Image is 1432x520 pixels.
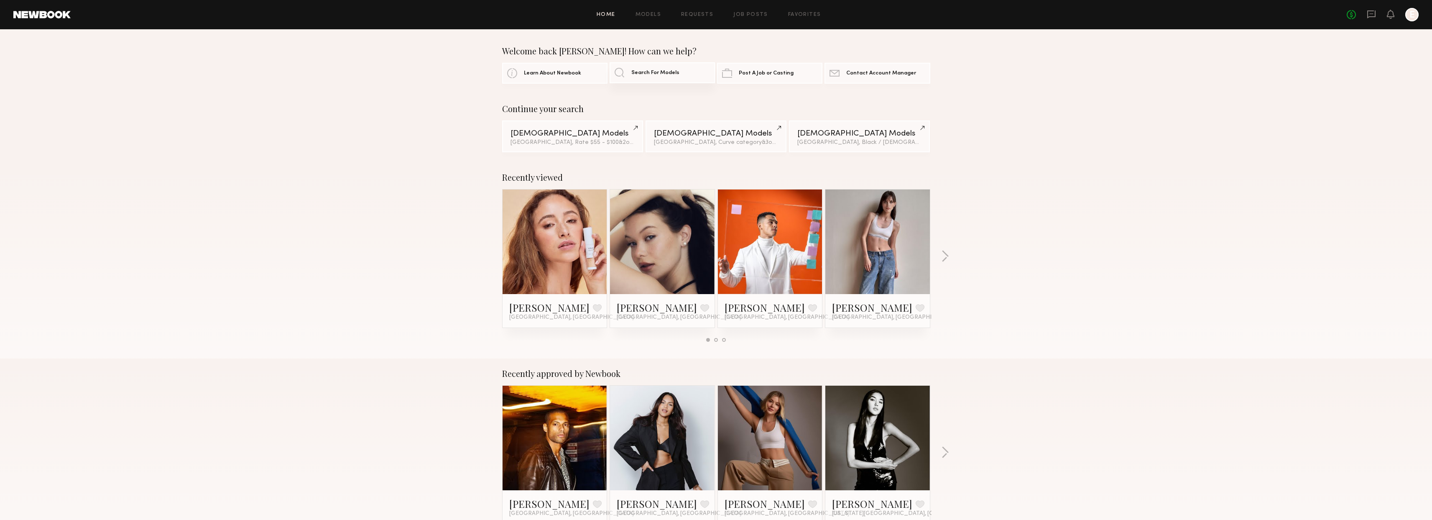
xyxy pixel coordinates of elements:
[739,71,794,76] span: Post A Job or Casting
[617,314,741,321] span: [GEOGRAPHIC_DATA], [GEOGRAPHIC_DATA]
[717,63,822,84] a: Post A Job or Casting
[832,314,957,321] span: [GEOGRAPHIC_DATA], [GEOGRAPHIC_DATA]
[832,510,988,517] span: [US_STATE][GEOGRAPHIC_DATA], [GEOGRAPHIC_DATA]
[502,369,930,379] div: Recently approved by Newbook
[617,497,697,510] a: [PERSON_NAME]
[788,12,821,18] a: Favorites
[725,497,805,510] a: [PERSON_NAME]
[509,301,590,314] a: [PERSON_NAME]
[502,172,930,182] div: Recently viewed
[733,12,768,18] a: Job Posts
[511,140,635,146] div: [GEOGRAPHIC_DATA], Rate $55 - $100
[524,71,581,76] span: Learn About Newbook
[617,510,741,517] span: [GEOGRAPHIC_DATA], [GEOGRAPHIC_DATA]
[502,46,930,56] div: Welcome back [PERSON_NAME]! How can we help?
[631,70,679,76] span: Search For Models
[725,301,805,314] a: [PERSON_NAME]
[725,510,849,517] span: [GEOGRAPHIC_DATA], [GEOGRAPHIC_DATA]
[654,130,778,138] div: [DEMOGRAPHIC_DATA] Models
[610,62,715,83] a: Search For Models
[654,140,778,146] div: [GEOGRAPHIC_DATA], Curve category
[832,497,912,510] a: [PERSON_NAME]
[1405,8,1419,21] a: E
[509,497,590,510] a: [PERSON_NAME]
[502,120,643,152] a: [DEMOGRAPHIC_DATA] Models[GEOGRAPHIC_DATA], Rate $55 - $100&2other filters
[797,130,921,138] div: [DEMOGRAPHIC_DATA] Models
[789,120,930,152] a: [DEMOGRAPHIC_DATA] Models[GEOGRAPHIC_DATA], Black / [DEMOGRAPHIC_DATA]
[617,301,697,314] a: [PERSON_NAME]
[597,12,615,18] a: Home
[646,120,786,152] a: [DEMOGRAPHIC_DATA] Models[GEOGRAPHIC_DATA], Curve category&3other filters
[636,12,661,18] a: Models
[509,314,634,321] span: [GEOGRAPHIC_DATA], [GEOGRAPHIC_DATA]
[502,104,930,114] div: Continue your search
[797,140,921,146] div: [GEOGRAPHIC_DATA], Black / [DEMOGRAPHIC_DATA]
[725,314,849,321] span: [GEOGRAPHIC_DATA], [GEOGRAPHIC_DATA]
[762,140,802,145] span: & 3 other filter s
[824,63,930,84] a: Contact Account Manager
[619,140,659,145] span: & 2 other filter s
[832,301,912,314] a: [PERSON_NAME]
[509,510,634,517] span: [GEOGRAPHIC_DATA], [GEOGRAPHIC_DATA]
[511,130,635,138] div: [DEMOGRAPHIC_DATA] Models
[846,71,916,76] span: Contact Account Manager
[502,63,608,84] a: Learn About Newbook
[681,12,713,18] a: Requests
